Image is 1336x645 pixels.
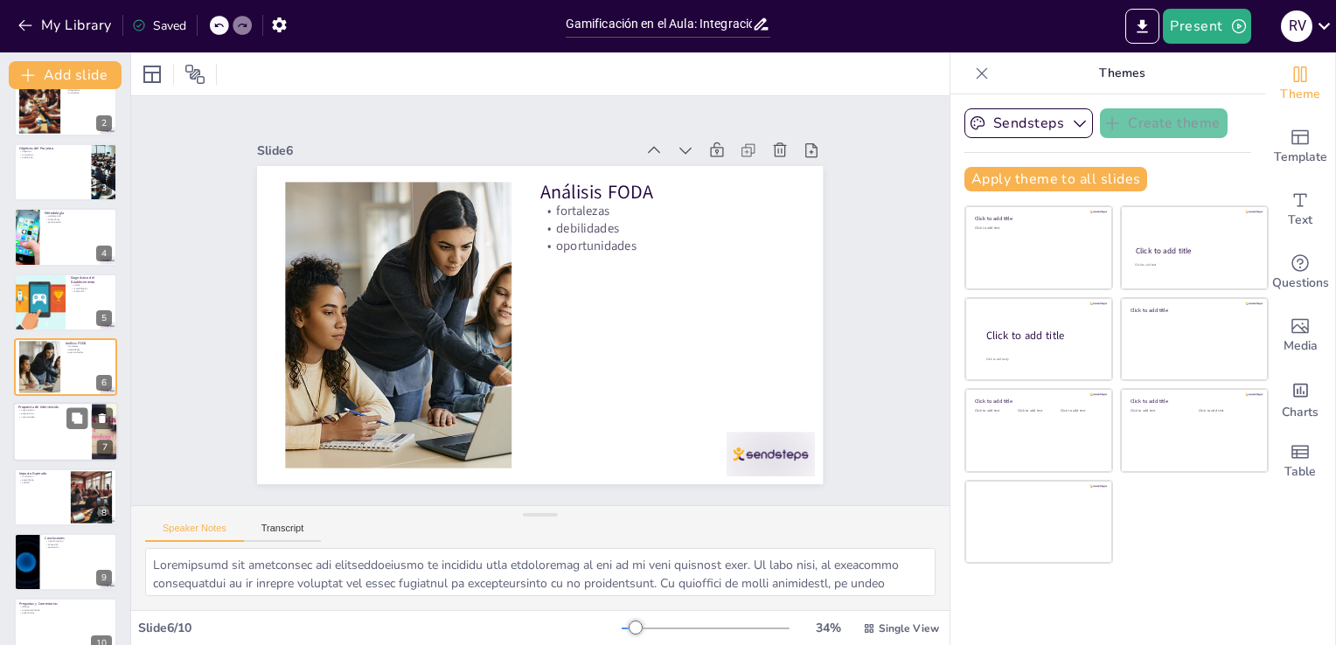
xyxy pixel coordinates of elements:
[1131,398,1256,405] div: Click to add title
[19,600,112,606] p: Preguntas y Comentarios
[1135,263,1251,267] div: Click to add text
[71,275,112,285] p: Diagnóstico del Establecimiento
[1265,178,1335,241] div: Add text boxes
[1131,306,1256,313] div: Click to add title
[13,11,119,39] button: My Library
[14,468,117,526] div: 8
[975,409,1014,413] div: Click to add text
[975,215,1100,222] div: Click to add title
[1265,430,1335,493] div: Add a table
[19,478,66,482] p: aprendizaje
[66,341,112,346] p: Análisis FODA
[975,226,1100,231] div: Click to add text
[66,87,112,91] p: diagnóstico
[964,108,1093,138] button: Sendsteps
[1131,409,1186,413] div: Click to add text
[145,523,244,542] button: Speaker Notes
[71,283,112,287] p: nudos
[66,348,112,351] p: debilidades
[18,409,87,413] p: capacitación
[19,149,87,153] p: objetivos
[14,78,117,135] div: 2
[540,219,795,237] p: debilidades
[14,274,117,331] div: 5
[97,440,113,456] div: 7
[96,246,112,261] div: 4
[1288,211,1312,230] span: Text
[540,179,795,205] p: Análisis FODA
[18,405,87,410] p: Propuesta de Intervención
[1284,336,1318,356] span: Media
[92,408,113,429] button: Delete Slide
[96,310,112,326] div: 5
[96,570,112,586] div: 9
[66,351,112,355] p: oportunidades
[14,338,117,396] div: 6
[1018,409,1057,413] div: Click to add text
[1265,52,1335,115] div: Change the overall theme
[19,605,112,608] p: diálogo
[540,202,795,219] p: fortalezas
[1280,85,1320,104] span: Theme
[14,533,117,591] div: 9
[1282,403,1319,422] span: Charts
[14,143,117,201] div: 3
[13,403,118,462] div: 7
[132,17,186,34] div: Saved
[244,523,322,542] button: Transcript
[1281,10,1312,42] div: R V
[566,11,753,37] input: Insert title
[1272,274,1329,293] span: Questions
[138,60,166,88] div: Layout
[96,115,112,131] div: 2
[257,142,634,159] div: Slide 6
[879,621,939,635] span: Single View
[1284,462,1316,482] span: Table
[964,167,1147,191] button: Apply theme to all slides
[184,64,205,85] span: Position
[19,146,87,151] p: Objetivos del Proyecto
[1136,246,1252,256] div: Click to add title
[71,287,112,290] p: metodologías
[96,375,112,391] div: 6
[96,505,112,521] div: 8
[45,211,112,216] p: Metodología
[45,546,112,550] p: evaluación
[19,607,112,611] p: retroalimentación
[1281,9,1312,44] button: R V
[96,180,112,196] div: 3
[66,344,112,348] p: fortalezas
[71,289,112,293] p: resistencia
[138,620,622,636] div: Slide 6 / 10
[66,91,112,94] p: innovación
[19,470,66,475] p: Impacto Esperado
[1061,409,1100,413] div: Click to add text
[1265,115,1335,178] div: Add ready made slides
[18,413,87,416] p: experiencias
[45,218,112,221] p: indicadores
[1125,9,1159,44] button: Export to PowerPoint
[1274,148,1327,167] span: Template
[19,156,87,160] p: evaluación
[1199,409,1254,413] div: Click to add text
[986,329,1098,343] div: Click to add title
[19,475,66,478] p: motivación
[19,153,87,156] p: motivación
[9,61,122,89] button: Add slide
[19,611,112,614] p: experiencias
[807,620,849,636] div: 34 %
[540,237,795,254] p: oportunidades
[1265,367,1335,430] div: Add charts and graphs
[45,215,112,218] p: colaboración
[1100,108,1228,138] button: Create theme
[1163,9,1250,44] button: Present
[45,221,112,225] p: participación
[1265,304,1335,367] div: Add images, graphics, shapes or video
[19,481,66,484] p: calidad
[1265,241,1335,304] div: Get real-time input from your audience
[45,536,112,541] p: Conclusiones
[986,357,1096,362] div: Click to add body
[145,548,936,596] textarea: Loremipsumd sit ametconsec adi elitseddoeiusmo te incididu utla etdoloremag al eni ad mi veni qui...
[975,398,1100,405] div: Click to add title
[14,208,117,266] div: 4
